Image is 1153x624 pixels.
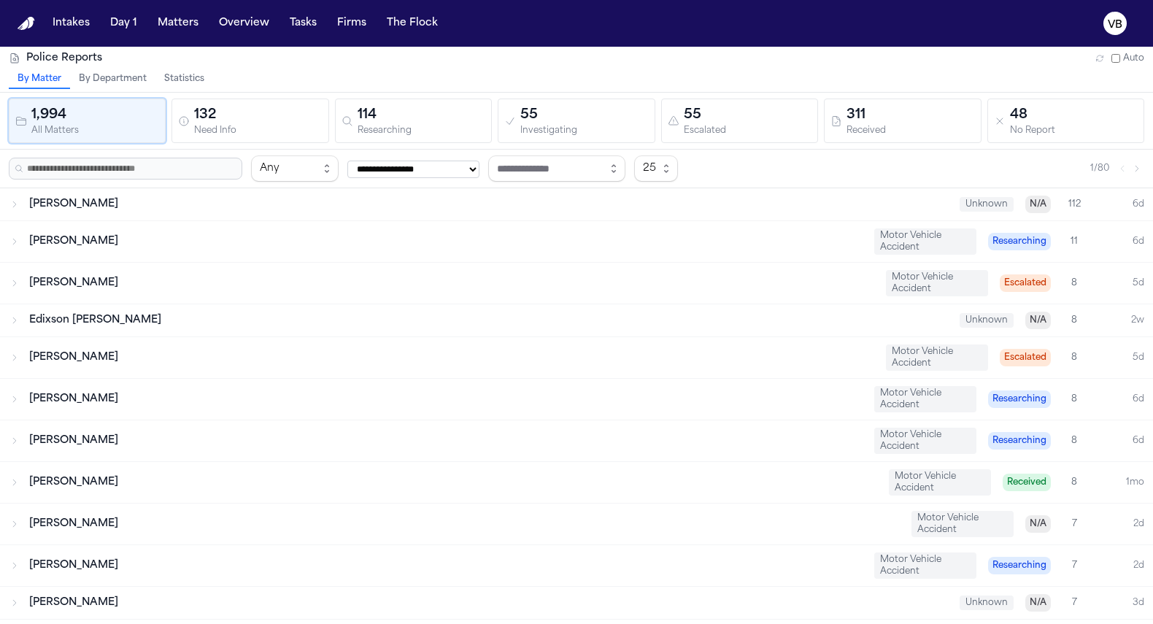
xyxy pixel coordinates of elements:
button: Intakes [47,10,96,36]
button: Refresh (Cmd+R) [1094,53,1106,64]
button: By Department [70,70,155,89]
span: 11 police reports [1071,237,1078,246]
span: N/A [1025,594,1051,612]
span: Motor Vehicle Accident [911,511,1014,537]
button: 311Received [824,99,981,143]
div: Any [260,160,318,177]
button: Statistics [155,70,213,89]
div: Investigating [520,126,648,136]
span: 7 police reports [1072,598,1077,607]
div: 1,994 [31,105,159,126]
div: 55 [520,105,648,126]
div: 6d [1098,435,1144,447]
div: 6d [1098,393,1144,405]
div: Researching [358,126,485,136]
a: Home [18,17,35,31]
span: [PERSON_NAME] [29,597,118,608]
span: [PERSON_NAME] [29,393,118,404]
div: 3d [1098,597,1144,609]
span: N/A [1025,312,1051,329]
div: 48 [1010,105,1138,126]
div: 2d [1098,560,1144,571]
span: Researching [988,390,1051,408]
span: 7 police reports [1072,561,1077,570]
span: [PERSON_NAME] [29,477,118,488]
button: 132Need Info [171,99,328,143]
span: Motor Vehicle Accident [886,344,988,371]
span: 8 police reports [1071,279,1077,288]
span: Researching [988,557,1051,574]
div: 1mo [1098,477,1144,488]
span: Motor Vehicle Accident [886,270,988,296]
button: Firms [331,10,372,36]
span: Motor Vehicle Accident [889,469,991,496]
button: Matters [152,10,204,36]
span: Unknown [960,313,1014,328]
span: Researching [988,432,1051,450]
button: The Flock [381,10,444,36]
span: Unknown [960,596,1014,610]
button: Investigation Status [251,155,339,182]
div: Need Info [194,126,322,136]
div: No Report [1010,126,1138,136]
span: Unknown [960,197,1014,212]
div: 132 [194,105,322,126]
span: Motor Vehicle Accident [874,428,976,454]
span: [PERSON_NAME] [29,236,118,247]
button: Day 1 [104,10,143,36]
span: 8 police reports [1071,436,1077,445]
button: 114Researching [335,99,492,143]
span: [PERSON_NAME] [29,560,118,571]
div: 25 [643,160,658,177]
div: 5d [1098,352,1144,363]
span: N/A [1025,196,1051,213]
span: 8 police reports [1071,316,1077,325]
button: By Matter [9,70,70,89]
span: [PERSON_NAME] [29,518,118,529]
span: [PERSON_NAME] [29,277,118,288]
div: Received [847,126,974,136]
div: 311 [847,105,974,126]
div: All Matters [31,126,159,136]
div: 6d [1098,236,1144,247]
span: 8 police reports [1071,478,1077,487]
span: Researching [988,233,1051,250]
span: [PERSON_NAME] [29,199,118,209]
img: Finch Logo [18,17,35,31]
div: Escalated [684,126,811,136]
div: 6d [1098,199,1144,210]
span: 1 / 80 [1090,163,1109,174]
span: Edixson [PERSON_NAME] [29,315,161,326]
span: Received [1003,474,1051,491]
span: Motor Vehicle Accident [874,552,976,579]
span: 8 police reports [1071,353,1077,362]
button: 55Investigating [498,99,655,143]
button: 55Escalated [661,99,818,143]
button: Tasks [284,10,323,36]
span: Escalated [1000,349,1051,366]
button: 48No Report [987,99,1144,143]
span: Escalated [1000,274,1051,292]
span: Motor Vehicle Accident [874,386,976,412]
input: Auto [1111,54,1120,63]
div: 55 [684,105,811,126]
span: 7 police reports [1072,520,1077,528]
span: Motor Vehicle Accident [874,228,976,255]
span: 112 police reports [1068,200,1081,209]
span: N/A [1025,515,1051,533]
label: Auto [1111,53,1144,64]
button: 1,994All Matters [9,99,166,143]
button: Overview [213,10,275,36]
div: 5d [1098,277,1144,289]
h1: Police Reports [26,51,102,66]
div: 2d [1098,518,1144,530]
span: [PERSON_NAME] [29,352,118,363]
button: Items per page [634,155,678,182]
div: 2w [1098,315,1144,326]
